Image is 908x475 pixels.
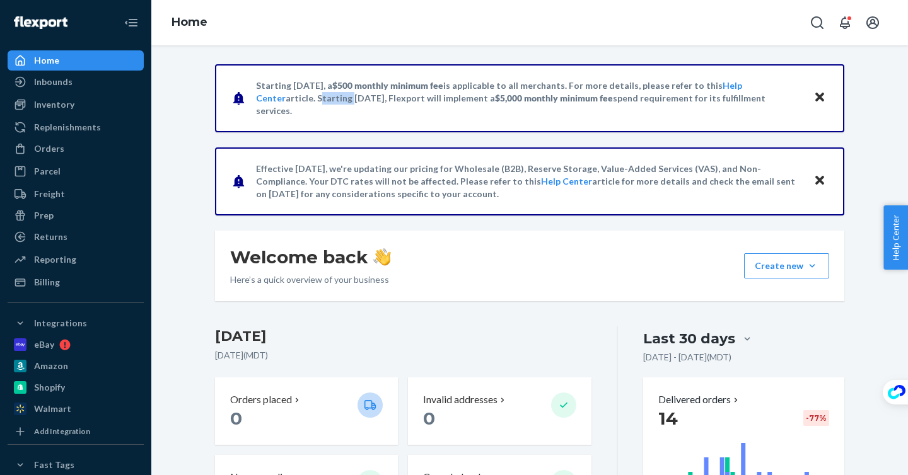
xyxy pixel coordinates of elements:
[812,172,828,190] button: Close
[8,249,144,270] a: Reporting
[215,377,398,445] button: Orders placed 0
[230,246,391,268] h1: Welcome back
[256,79,801,117] p: Starting [DATE], a is applicable to all merchants. For more details, please refer to this article...
[34,98,74,111] div: Inventory
[8,184,144,204] a: Freight
[643,351,731,363] p: [DATE] - [DATE] ( MDT )
[8,272,144,292] a: Billing
[34,121,101,134] div: Replenishments
[34,459,74,471] div: Fast Tags
[34,231,67,243] div: Returns
[34,276,60,289] div: Billing
[8,399,144,419] a: Walmart
[256,163,801,200] p: Effective [DATE], we're updating our pricing for Wholesale (B2B), Reserve Storage, Value-Added Se...
[8,205,144,226] a: Prep
[34,142,64,155] div: Orders
[34,360,68,372] div: Amazon
[230,408,242,429] span: 0
[34,253,76,266] div: Reporting
[658,408,678,429] span: 14
[8,161,144,181] a: Parcel
[34,209,54,222] div: Prep
[8,227,144,247] a: Returns
[34,76,73,88] div: Inbounds
[161,4,218,41] ol: breadcrumbs
[643,329,735,348] div: Last 30 days
[812,89,828,107] button: Close
[8,50,144,71] a: Home
[34,165,61,178] div: Parcel
[34,381,65,394] div: Shopify
[408,377,591,445] button: Invalid addresses 0
[803,410,829,426] div: -77 %
[119,10,144,35] button: Close Navigation
[34,188,65,200] div: Freight
[215,349,591,362] p: [DATE] ( MDT )
[8,356,144,376] a: Amazon
[744,253,829,278] button: Create new
[34,338,54,351] div: eBay
[8,139,144,159] a: Orders
[34,317,87,329] div: Integrations
[8,313,144,333] button: Integrations
[8,117,144,137] a: Replenishments
[423,408,435,429] span: 0
[332,80,443,91] span: $500 monthly minimum fee
[8,72,144,92] a: Inbounds
[34,403,71,415] div: Walmart
[541,176,592,186] a: Help Center
[860,10,885,35] button: Open account menu
[832,10,858,35] button: Open notifications
[8,94,144,115] a: Inventory
[805,10,830,35] button: Open Search Box
[423,392,498,407] p: Invalid addresses
[883,205,908,270] button: Help Center
[8,377,144,398] a: Shopify
[8,424,144,439] a: Add Integration
[8,335,144,355] a: eBay
[230,273,391,286] p: Here’s a quick overview of your business
[373,248,391,266] img: hand-wave emoji
[495,93,613,103] span: $5,000 monthly minimum fee
[34,54,59,67] div: Home
[8,455,144,475] button: Fast Tags
[34,426,90,437] div: Add Integration
[658,392,741,407] button: Delivered orders
[215,326,591,346] h3: [DATE]
[14,16,67,29] img: Flexport logo
[172,15,207,29] a: Home
[230,392,292,407] p: Orders placed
